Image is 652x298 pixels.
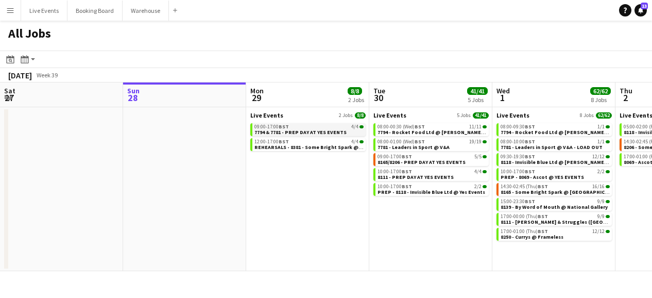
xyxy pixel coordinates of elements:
span: 09:30-19:30 [501,154,535,159]
span: 2/2 [483,185,487,188]
span: BST [525,138,535,145]
span: 13 [641,3,648,9]
span: 27 [3,92,15,104]
span: 9/9 [597,199,605,204]
span: 17:00-01:00 (Thu) [501,229,548,234]
span: 4/4 [359,140,364,143]
button: Booking Board [67,1,123,21]
span: 28 [126,92,140,104]
span: REHEARSALS - 8381 - Some Bright Spark @ Silvertown Studios [254,144,411,151]
div: 5 Jobs [468,96,487,104]
span: 2/2 [597,169,605,174]
span: 19/19 [469,139,482,144]
div: [DATE] [8,70,32,80]
span: 41/41 [473,112,489,119]
span: 9/9 [606,200,610,203]
span: 9/9 [597,214,605,219]
span: BST [279,123,289,130]
span: 2 Jobs [339,112,353,119]
a: 10:00-17:00BST2/2PREP - 8118 - Invisible Blue Ltd @ Yes Events [378,183,487,195]
a: Live Events5 Jobs41/41 [373,111,489,119]
span: 08:00-10:00 [501,139,535,144]
span: 11/11 [469,124,482,129]
span: 12/12 [592,154,605,159]
span: Week 39 [34,71,60,79]
span: BST [402,183,412,190]
button: Warehouse [123,1,169,21]
span: 7794 & 7781 - PREP DAY AT YES EVENTS [254,129,347,136]
a: 09:00-17:00BST5/58165/8206 - PREP DAY AT YES EVENTS [378,153,487,165]
span: Wed [496,86,510,95]
span: 8139 - By Word of Mouth @ National Gallery [501,204,608,210]
span: 11/11 [483,125,487,128]
a: 17:00-00:00 (Thu)BST9/98111 - [PERSON_NAME] & Struggles ([GEOGRAPHIC_DATA]) Ltd @ [PERSON_NAME][G... [501,213,610,225]
span: 12/12 [606,230,610,233]
span: BST [402,153,412,160]
a: 08:00-10:00BST1/17781 - Leaders in Sport @ V&A - LOAD OUT [501,138,610,150]
span: 08:00-09:30 [501,124,535,129]
span: BST [415,138,425,145]
span: 5/5 [474,154,482,159]
a: 17:00-01:00 (Thu)BST12/128250 - Currys @ Frameless [501,228,610,240]
span: 1/1 [606,125,610,128]
span: 62/62 [590,87,611,95]
span: 7781 - Leaders in Sport @ V&A [378,144,450,151]
span: 17:00-00:00 (Thu) [501,214,548,219]
span: 62/62 [596,112,612,119]
a: Live Events8 Jobs62/62 [496,111,612,119]
a: 08:00-09:30BST1/17794 - Rocket Food Ltd @ [PERSON_NAME] Collection - LOAD OUT [501,123,610,135]
span: 4/4 [483,170,487,173]
span: 10:00-17:00 [501,169,535,174]
span: Live Events [496,111,529,119]
span: 08:00-00:30 (Wed) [378,124,425,129]
span: 12/12 [606,155,610,158]
span: BST [525,198,535,205]
span: 08:00-01:00 (Wed) [378,139,425,144]
span: Mon [250,86,264,95]
span: 9/9 [606,215,610,218]
span: 10:00-17:00 [378,169,412,174]
span: Sun [127,86,140,95]
span: BST [279,138,289,145]
span: 09:00-17:00 [378,154,412,159]
span: 10:00-17:00 [378,184,412,189]
span: 1/1 [597,139,605,144]
a: 08:00-01:00 (Wed)BST19/197781 - Leaders in Sport @ V&A [378,138,487,150]
span: PREP - 8118 - Invisible Blue Ltd @ Yes Events [378,189,485,195]
a: 13 [634,4,647,16]
span: 8250 - Currys @ Frameless [501,234,563,240]
span: BST [525,123,535,130]
span: 7794 - Rocket Food Ltd @ Wallace Collection [378,129,510,136]
a: 09:30-19:30BST12/128118 - Invisible Blue Ltd @ [PERSON_NAME][GEOGRAPHIC_DATA] [501,153,610,165]
span: 15:00-23:30 [501,199,535,204]
div: Live Events5 Jobs41/4108:00-00:30 (Wed)BST11/117794 - Rocket Food Ltd @ [PERSON_NAME] Collection0... [373,111,489,198]
span: 8111 - PREP DAY AT YES EVENTS [378,174,454,180]
span: Tue [373,86,385,95]
span: 8165 - Some Bright Spark @ Old Royal Naval College [501,189,622,195]
span: 29 [249,92,264,104]
span: PREP - 8069 - Ascot @ YES EVENTS [501,174,584,180]
span: BST [415,123,425,130]
span: 41/41 [467,87,488,95]
span: 8165/8206 - PREP DAY AT YES EVENTS [378,159,466,165]
span: 8/8 [348,87,362,95]
a: Live Events2 Jobs8/8 [250,111,366,119]
span: 2/2 [474,184,482,189]
span: BST [538,183,548,190]
a: 14:30-02:45 (Thu)BST16/168165 - Some Bright Spark @ [GEOGRAPHIC_DATA] [501,183,610,195]
span: 8 Jobs [580,112,594,119]
span: 09:00-17:00 [254,124,289,129]
a: 10:00-17:00BST2/2PREP - 8069 - Ascot @ YES EVENTS [501,168,610,180]
span: 1/1 [606,140,610,143]
span: 5 Jobs [457,112,471,119]
span: Thu [620,86,632,95]
span: 8/8 [355,112,366,119]
span: 30 [372,92,385,104]
span: 4/4 [351,124,358,129]
span: 14:30-02:45 (Thu) [501,184,548,189]
span: 4/4 [474,169,482,174]
span: 19/19 [483,140,487,143]
span: 2 [618,92,632,104]
span: 16/16 [592,184,605,189]
div: 8 Jobs [591,96,610,104]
